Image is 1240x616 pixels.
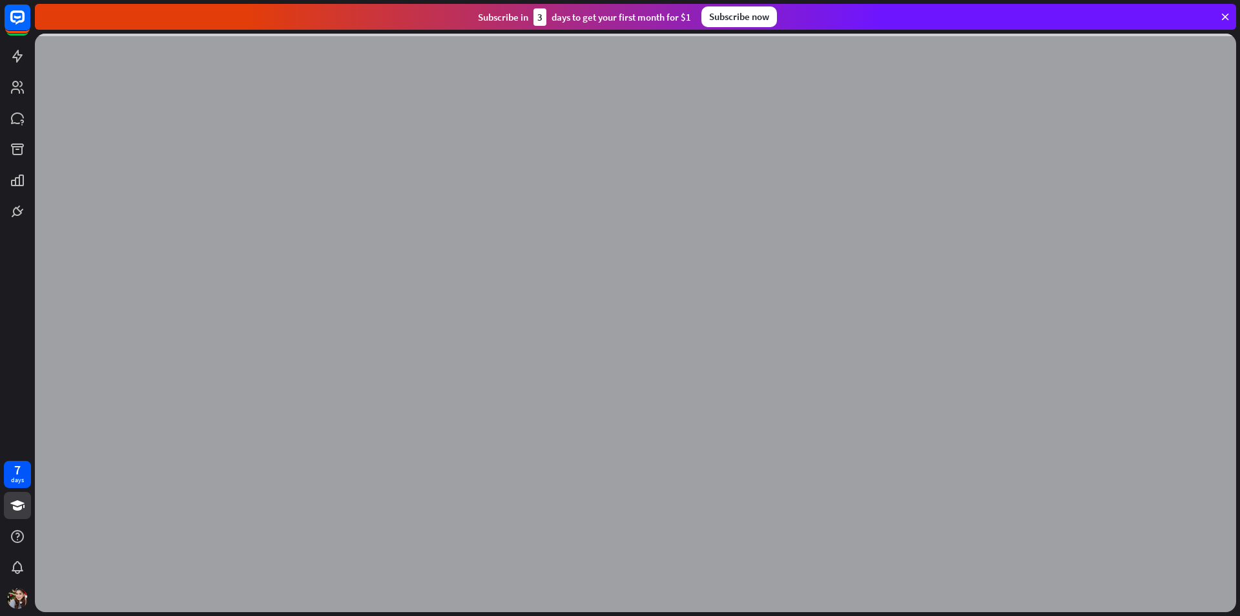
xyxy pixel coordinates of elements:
[14,464,21,476] div: 7
[701,6,777,27] div: Subscribe now
[533,8,546,26] div: 3
[11,476,24,485] div: days
[4,461,31,488] a: 7 days
[478,8,691,26] div: Subscribe in days to get your first month for $1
